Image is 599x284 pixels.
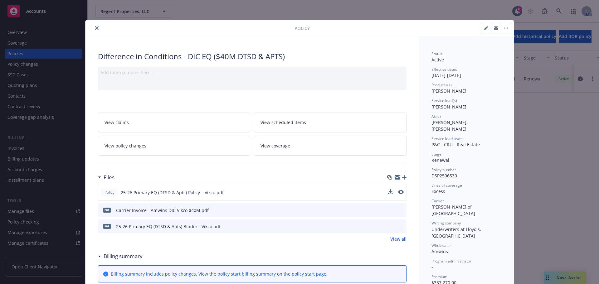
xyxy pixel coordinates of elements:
a: View coverage [254,136,407,156]
div: 25-26 Primary EQ (DTSD & Apts) Binder - Vikco.pdf [116,223,221,230]
h3: Files [104,173,114,181]
button: download file [388,189,393,194]
div: Billing summary includes policy changes. View the policy start billing summary on the . [111,271,328,277]
div: Carrier Invoice - Amwins DIC Vikco $40M.pdf [116,207,209,214]
span: Program administrator [431,258,471,264]
span: - [431,264,433,270]
button: preview file [398,190,404,194]
span: Service lead team [431,136,463,141]
span: View scheduled items [261,119,306,126]
span: Active [431,57,444,63]
button: download file [388,223,393,230]
button: preview file [398,207,404,214]
a: View all [390,236,407,242]
span: DSP2506530 [431,173,457,179]
span: Stage [431,152,441,157]
span: pdf [103,208,111,212]
span: [PERSON_NAME] [431,88,466,94]
span: View coverage [261,142,290,149]
span: 25-26 Primary EQ (DTSD & Apts) Policy – Vikco.pdf [121,189,224,196]
span: Wholesaler [431,243,451,248]
div: Add internal notes here... [100,69,404,76]
span: View policy changes [105,142,146,149]
span: [PERSON_NAME] of [GEOGRAPHIC_DATA] [431,204,475,216]
span: [PERSON_NAME], [PERSON_NAME] [431,119,469,132]
div: Billing summary [98,252,143,260]
span: Status [431,51,442,56]
button: download file [388,207,393,214]
span: Premium [431,274,447,279]
div: Difference in Conditions - DIC EQ ($40M DTSD & APTS) [98,51,407,62]
div: Excess [431,188,501,195]
span: Effective dates [431,67,457,72]
a: View scheduled items [254,113,407,132]
span: P&C - CRU - Real Estate [431,142,480,147]
a: View policy changes [98,136,251,156]
span: Writing company [431,220,461,226]
a: View claims [98,113,251,132]
span: Producer(s) [431,82,452,88]
span: [PERSON_NAME] [431,104,466,110]
div: [DATE] - [DATE] [431,67,501,79]
span: Carrier [431,198,444,204]
span: Policy [103,190,116,195]
span: Amwins [431,248,448,254]
div: Files [98,173,114,181]
h3: Billing summary [104,252,143,260]
span: View claims [105,119,129,126]
button: preview file [398,223,404,230]
span: Underwriters at Lloyd's, [GEOGRAPHIC_DATA] [431,226,482,239]
span: Service lead(s) [431,98,457,103]
span: Policy [295,25,310,31]
span: Policy number [431,167,456,172]
button: download file [388,189,393,196]
button: close [93,24,100,32]
span: pdf [103,224,111,229]
span: Lines of coverage [431,183,462,188]
span: AC(s) [431,114,441,119]
span: Renewal [431,157,449,163]
a: policy start page [292,271,326,277]
button: preview file [398,189,404,196]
